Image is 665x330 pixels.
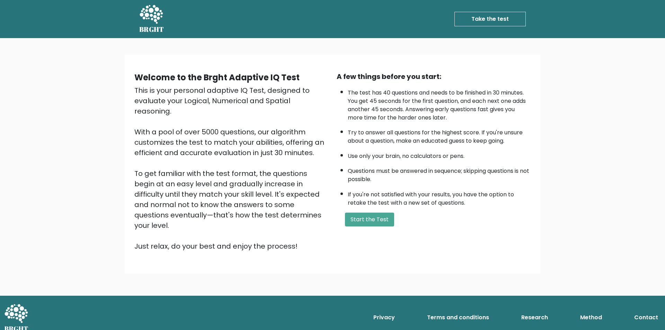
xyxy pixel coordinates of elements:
[424,311,492,324] a: Terms and conditions
[454,12,526,26] a: Take the test
[518,311,551,324] a: Research
[631,311,661,324] a: Contact
[348,85,531,122] li: The test has 40 questions and needs to be finished in 30 minutes. You get 45 seconds for the firs...
[139,25,164,34] h5: BRGHT
[348,125,531,145] li: Try to answer all questions for the highest score. If you're unsure about a question, make an edu...
[348,187,531,207] li: If you're not satisfied with your results, you have the option to retake the test with a new set ...
[345,213,394,226] button: Start the Test
[348,163,531,184] li: Questions must be answered in sequence; skipping questions is not possible.
[348,149,531,160] li: Use only your brain, no calculators or pens.
[134,85,328,251] div: This is your personal adaptive IQ Test, designed to evaluate your Logical, Numerical and Spatial ...
[139,3,164,35] a: BRGHT
[134,72,300,83] b: Welcome to the Brght Adaptive IQ Test
[371,311,398,324] a: Privacy
[577,311,605,324] a: Method
[337,71,531,82] div: A few things before you start:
